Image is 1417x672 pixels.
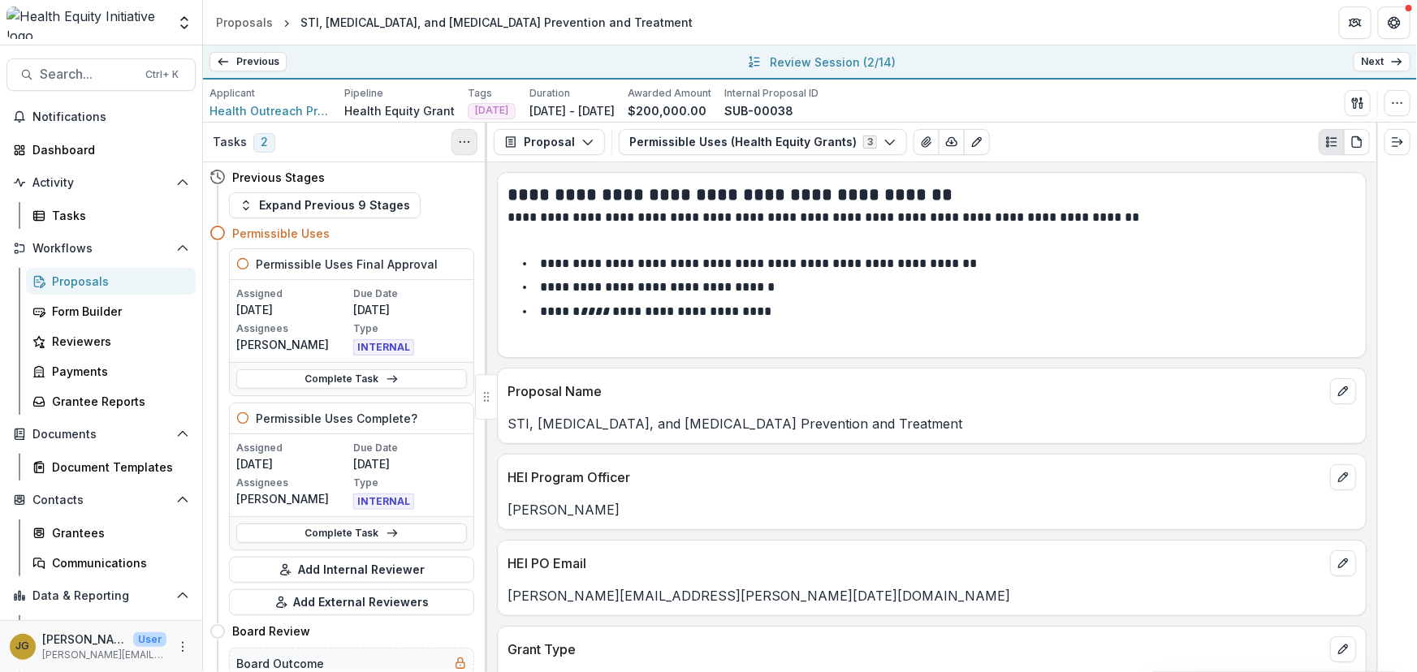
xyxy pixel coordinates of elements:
div: Form Builder [52,303,183,320]
a: Dashboard [26,615,196,642]
p: STI, [MEDICAL_DATA], and [MEDICAL_DATA] Prevention and Treatment [508,414,1356,433]
button: Toggle View Cancelled Tasks [451,129,477,155]
p: Due Date [353,441,467,455]
span: 2 [253,133,275,153]
span: Activity [32,176,170,190]
a: Health Outreach Prevention Education Inc. [210,102,331,119]
p: $200,000.00 [628,102,706,119]
button: Expand Previous 9 Stages [229,192,421,218]
p: [DATE] [236,301,350,318]
a: Grantee Reports [26,388,196,415]
a: Next [1354,52,1411,71]
button: Get Help [1378,6,1411,39]
p: Assigned [236,441,350,455]
p: Grant Type [508,640,1324,659]
span: Data & Reporting [32,589,170,603]
p: SUB-00038 [724,102,793,119]
p: [DATE] [353,455,467,472]
img: Health Equity Initiative logo [6,6,166,39]
div: Communications [52,554,183,571]
span: Workflows [32,242,170,256]
p: [DATE] [353,301,467,318]
span: Contacts [32,493,170,507]
button: Add External Reviewers [229,589,474,615]
p: [DATE] [236,455,350,472]
p: [PERSON_NAME] [236,336,350,353]
p: Pipeline [344,86,383,101]
span: INTERNAL [353,493,414,510]
h5: Board Outcome [236,655,324,672]
p: Assigned [236,286,350,301]
button: Open Workflows [6,235,196,261]
p: Assignees [236,321,350,336]
span: Notifications [32,110,189,124]
span: Documents [32,428,170,442]
p: Proposal Name [508,381,1324,401]
button: edit [1330,378,1356,404]
button: Open Contacts [6,487,196,513]
div: Proposals [52,273,183,290]
span: INTERNAL [353,339,414,355]
button: Plaintext view [1319,129,1345,155]
p: [PERSON_NAME][EMAIL_ADDRESS][PERSON_NAME][DATE][DOMAIN_NAME] [508,586,1356,605]
p: Due Date [353,286,467,301]
button: Add Internal Reviewer [229,557,474,583]
button: PDF view [1344,129,1370,155]
div: Payments [52,363,183,380]
p: Assignees [236,476,350,490]
div: Reviewers [52,333,183,350]
h4: Board Review [232,622,310,640]
a: Form Builder [26,298,196,325]
span: Search... [40,67,136,82]
a: Complete Task [236,523,467,543]
div: STI, [MEDICAL_DATA], and [MEDICAL_DATA] Prevention and Treatment [300,14,693,31]
button: Open entity switcher [173,6,196,39]
p: Health Equity Grant [344,102,455,119]
a: Previous [210,52,287,71]
button: More [173,637,192,657]
p: Duration [529,86,570,101]
button: Expand right [1385,129,1411,155]
button: Search... [6,58,196,91]
a: Communications [26,549,196,576]
h5: Permissible Uses Complete? [256,410,417,427]
p: Tags [468,86,492,101]
div: Dashboard [32,141,183,158]
div: Jenna Grant [16,641,30,652]
div: Grantee Reports [52,393,183,410]
button: edit [1330,464,1356,490]
button: View Attached Files [914,129,940,155]
button: Permissible Uses (Health Equity Grants)3 [619,129,907,155]
h5: Permissible Uses Final Approval [256,256,438,273]
a: Reviewers [26,328,196,355]
button: All submissions [745,52,764,71]
span: [DATE] [475,105,508,116]
p: Internal Proposal ID [724,86,819,101]
p: HEI PO Email [508,554,1324,573]
div: Tasks [52,207,183,224]
p: [DATE] - [DATE] [529,102,615,119]
button: Open Data & Reporting [6,583,196,609]
button: edit [1330,636,1356,662]
a: Dashboard [6,136,196,163]
p: [PERSON_NAME][EMAIL_ADDRESS][PERSON_NAME][DATE][DOMAIN_NAME] [42,648,166,662]
div: Grantees [52,524,183,541]
a: Tasks [26,202,196,229]
a: Proposals [26,268,196,295]
p: Awarded Amount [628,86,711,101]
a: Complete Task [236,369,467,389]
p: [PERSON_NAME] [42,631,127,648]
button: Notifications [6,104,196,130]
p: [PERSON_NAME] [508,500,1356,519]
button: Proposal [494,129,605,155]
a: Payments [26,358,196,385]
h4: Permissible Uses [232,225,330,242]
h4: Previous Stages [232,169,325,186]
h3: Tasks [213,136,247,149]
button: Edit as form [964,129,990,155]
p: Review Session ( 2/14 ) [771,54,896,71]
button: edit [1330,550,1356,576]
p: HEI Program Officer [508,467,1324,487]
p: [PERSON_NAME] [236,490,350,507]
